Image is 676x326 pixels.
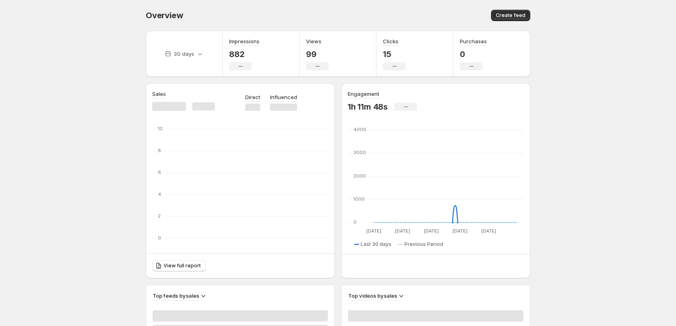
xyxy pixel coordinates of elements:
text: 2000 [353,173,366,179]
span: Create feed [496,12,525,19]
text: [DATE] [481,228,496,234]
text: 0 [353,219,357,225]
p: 30 days [174,50,194,58]
text: [DATE] [424,228,439,234]
text: 4000 [353,127,366,132]
h3: Views [306,37,321,45]
p: 1h 11m 48s [348,102,388,112]
p: Direct [245,93,260,101]
text: 0 [158,235,161,241]
h3: Impressions [229,37,259,45]
h3: Purchases [460,37,487,45]
p: Influenced [270,93,297,101]
text: 2 [158,213,161,219]
text: 8 [158,148,161,153]
h3: Top videos by sales [348,292,397,300]
p: 0 [460,49,487,59]
p: 882 [229,49,259,59]
h3: Top feeds by sales [153,292,199,300]
h3: Clicks [383,37,398,45]
h3: Sales [152,90,166,98]
p: 99 [306,49,329,59]
span: View full report [164,262,201,269]
text: [DATE] [395,228,410,234]
text: [DATE] [366,228,381,234]
h3: Engagement [348,90,379,98]
span: Overview [146,11,183,20]
p: 15 [383,49,406,59]
text: 1000 [353,196,365,202]
button: Create feed [491,10,530,21]
text: 3000 [353,150,366,155]
a: View full report [152,260,206,271]
span: Last 30 days [361,241,391,248]
text: 6 [158,169,161,175]
text: 4 [158,191,161,197]
span: Previous Period [404,241,443,248]
text: [DATE] [453,228,468,234]
text: 10 [158,126,163,131]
